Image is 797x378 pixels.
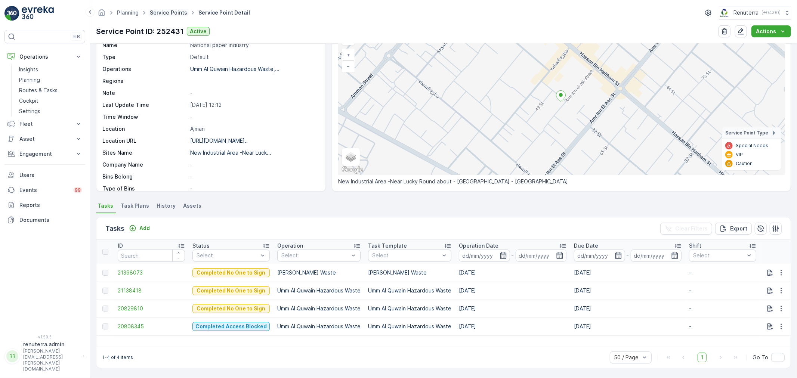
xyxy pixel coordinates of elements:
p: Bins Belong [102,173,187,180]
p: - [190,161,318,168]
a: 20829810 [118,305,185,312]
a: Homepage [98,11,106,18]
button: RRrenuterra.admin[PERSON_NAME][EMAIL_ADDRESS][PERSON_NAME][DOMAIN_NAME] [4,341,85,372]
span: Service Point Type [725,130,768,136]
a: Planning [16,75,85,85]
img: Screenshot_2024-07-26_at_13.33.01.png [719,9,730,17]
span: Task Plans [121,202,149,210]
p: Note [102,89,187,97]
p: Due Date [574,242,598,250]
p: - [190,113,318,121]
p: Location URL [102,137,187,145]
a: Layers [343,149,359,165]
button: Completed No One to Sign [192,304,270,313]
p: Routes & Tasks [19,87,58,94]
p: Special Needs [736,143,768,149]
p: - [512,251,514,260]
a: 21138418 [118,287,185,294]
span: 21398073 [118,269,185,276]
button: Engagement [4,146,85,161]
span: Service Point Detail [197,9,251,16]
td: [DATE] [570,317,685,335]
p: [URL][DOMAIN_NAME].. [190,137,248,144]
p: Umm Al Quwain Hazardous Waste [368,305,451,312]
p: Umm Al Quwain Hazardous Waste [368,323,451,330]
p: Settings [19,108,40,115]
p: Operation Date [459,242,498,250]
span: Tasks [98,202,113,210]
p: Active [190,28,207,35]
p: ( +04:00 ) [762,10,781,16]
span: 1 [698,353,707,362]
p: Service Point ID: 252431 [96,26,184,37]
p: - [627,251,629,260]
p: [DATE] 12:12 [190,101,318,109]
p: - [689,323,756,330]
a: Cockpit [16,96,85,106]
p: - [190,89,318,97]
p: Status [192,242,210,250]
div: Toggle Row Selected [102,270,108,276]
a: Service Points [150,9,187,16]
td: [DATE] [570,282,685,300]
div: Toggle Row Selected [102,306,108,312]
a: 20808345 [118,323,185,330]
p: Completed No One to Sign [197,287,266,294]
p: Select [693,252,745,259]
p: Events [19,186,69,194]
a: Settings [16,106,85,117]
p: Operation [277,242,303,250]
p: ID [118,242,123,250]
p: [PERSON_NAME] Waste [368,269,451,276]
a: Insights [16,64,85,75]
td: [DATE] [455,317,570,335]
p: Documents [19,216,82,224]
p: Caution [736,161,753,167]
p: Regions [102,77,187,85]
p: Export [730,225,747,232]
p: 99 [75,187,81,193]
img: logo_light-DOdMpM7g.png [22,6,54,21]
p: New Industrial Area -Near Luck... [190,149,271,156]
p: Completed No One to Sign [197,269,266,276]
p: Operations [102,65,187,73]
button: Asset [4,131,85,146]
img: logo [4,6,19,21]
p: Select [197,252,258,259]
p: New Industrial Area -Near Lucky Round about - [GEOGRAPHIC_DATA] - [GEOGRAPHIC_DATA] [338,178,785,185]
span: + [347,52,350,58]
p: Users [19,171,82,179]
span: Go To [753,354,768,361]
td: [DATE] [455,264,570,282]
p: Planning [19,76,40,84]
p: Completed Access Blocked [195,323,267,330]
a: Zoom Out [343,61,354,72]
summary: Service Point Type [722,127,781,139]
p: Asset [19,135,70,143]
button: Export [715,223,752,235]
p: Tasks [105,223,124,234]
p: Type of Bins [102,185,187,192]
td: [DATE] [455,282,570,300]
p: Task Template [368,242,407,250]
span: − [346,63,350,69]
p: Select [281,252,349,259]
a: Routes & Tasks [16,85,85,96]
span: Assets [183,202,201,210]
input: dd/mm/yyyy [631,250,682,261]
a: Users [4,168,85,183]
p: Umm Al Quwain Hazardous Waste [368,287,451,294]
input: dd/mm/yyyy [516,250,567,261]
button: Completed No One to Sign [192,286,270,295]
p: Insights [19,66,38,73]
td: [DATE] [570,264,685,282]
input: dd/mm/yyyy [574,250,625,261]
a: Open this area in Google Maps (opens a new window) [340,165,365,175]
p: [PERSON_NAME][EMAIL_ADDRESS][PERSON_NAME][DOMAIN_NAME] [23,348,79,372]
div: RR [6,350,18,362]
p: VIP [736,152,743,158]
p: Engagement [19,150,70,158]
div: Toggle Row Selected [102,288,108,294]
